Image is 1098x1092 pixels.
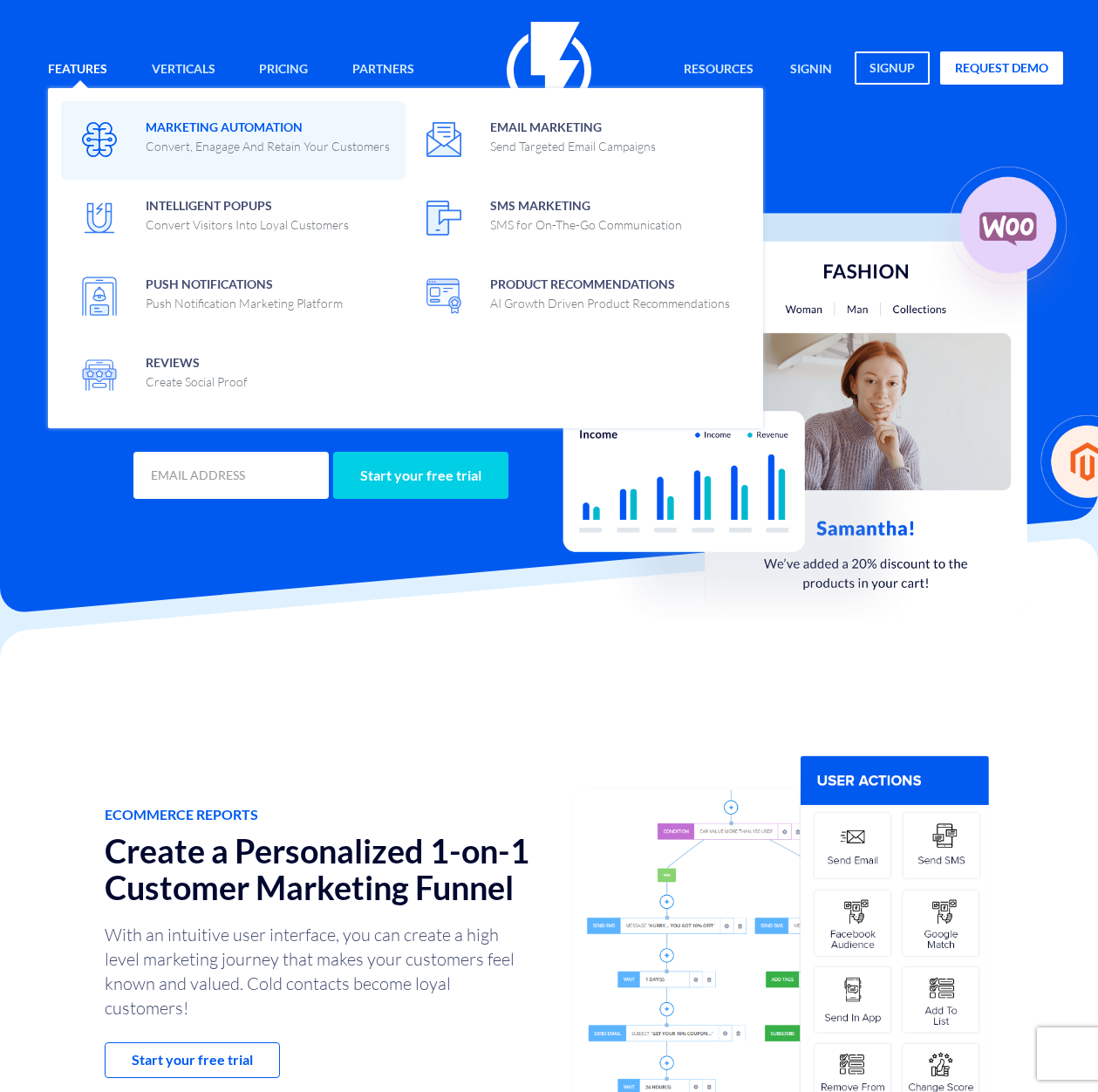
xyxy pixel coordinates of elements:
[146,216,349,234] p: Convert Visitors Into Loyal Customers
[246,51,321,89] a: Pricing
[146,295,343,312] p: Push Notification Marketing Platform
[105,805,536,825] span: ECOMMERCE REPORTS
[146,350,248,391] span: Reviews
[490,114,656,155] span: Email Marketing
[146,271,343,312] span: Push Notifications
[49,28,85,42] div: v 4.0.25
[28,28,42,42] img: logo_orange.svg
[133,452,329,499] input: EMAIL ADDRESS
[490,138,656,155] p: Send Targeted Email Campaigns
[146,138,390,155] p: Convert, Enagage And Retain Your Customers
[105,923,536,1020] p: With an intuitive user interface, you can create a high level marketing journey that makes your c...
[61,258,406,337] a: Push NotificationsPush Notification Marketing Platform
[940,51,1063,85] a: request demo
[105,1042,280,1078] a: Start your free trial
[146,193,349,234] span: Intelligent Popups
[174,101,188,115] img: tab_keywords_by_traffic_grey.svg
[139,51,228,89] a: Verticals
[61,337,406,415] a: ReviewsCreate Social Proof
[47,101,61,115] img: tab_domain_overview_orange.svg
[490,271,730,312] span: Product Recommendations
[490,295,730,312] p: AI Growth Driven Product Recommendations
[61,180,406,258] a: Intelligent PopupsConvert Visitors Into Loyal Customers
[146,114,390,155] span: Marketing Automation
[35,51,120,89] a: Features
[855,51,930,85] a: signup
[333,452,508,499] input: Start your free trial
[671,51,767,89] a: Resources
[193,103,294,114] div: Keywords by Traffic
[490,193,682,234] span: SMS Marketing
[490,216,682,234] p: SMS for On-The-Go Communication
[105,833,536,905] h2: Create a Personalized 1-on-1 Customer Marketing Funnel
[66,103,156,114] div: Domain Overview
[406,101,750,180] a: Email MarketingSend Targeted Email Campaigns
[45,45,192,59] div: Domain: [DOMAIN_NAME]
[406,180,750,258] a: SMS MarketingSMS for On-The-Go Communication
[406,258,750,337] a: Product RecommendationsAI Growth Driven Product Recommendations
[146,373,248,391] p: Create Social Proof
[777,51,845,89] a: signin
[61,101,406,180] a: Marketing AutomationConvert, Enagage And Retain Your Customers
[28,45,42,59] img: website_grey.svg
[339,51,427,89] a: Partners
